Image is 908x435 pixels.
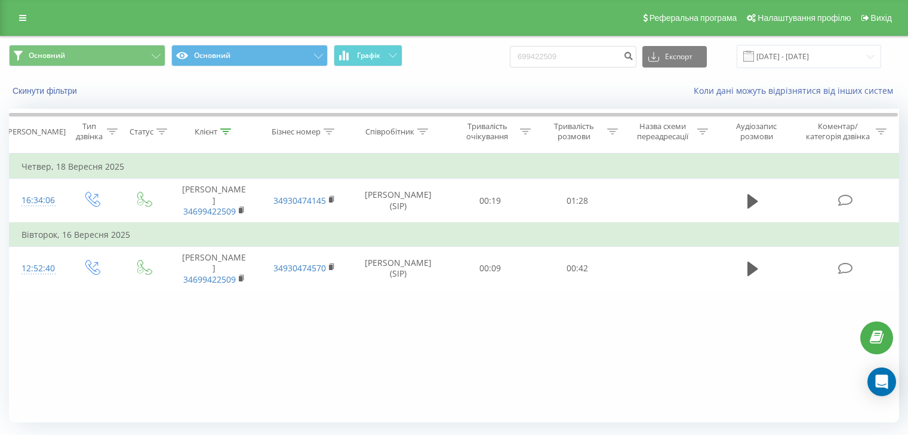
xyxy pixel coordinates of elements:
[350,247,447,291] td: [PERSON_NAME] (SIP)
[632,121,694,142] div: Назва схеми переадресації
[183,274,236,285] a: 34699422509
[534,247,620,291] td: 00:42
[9,45,165,66] button: Основний
[867,367,896,396] div: Open Intercom Messenger
[722,121,792,142] div: Аудіозапис розмови
[29,51,65,60] span: Основний
[9,85,83,96] button: Скинути фільтри
[544,121,604,142] div: Тривалість розмови
[650,13,737,23] span: Реферальна програма
[183,206,236,217] a: 34699422509
[10,155,899,179] td: Четвер, 18 Вересня 2025
[357,51,380,60] span: Графік
[169,179,259,223] td: [PERSON_NAME]
[171,45,328,66] button: Основний
[21,189,53,212] div: 16:34:06
[272,127,321,137] div: Бізнес номер
[334,45,402,66] button: Графік
[447,247,534,291] td: 00:09
[21,257,53,280] div: 12:52:40
[510,46,636,68] input: Пошук за номером
[10,223,899,247] td: Вівторок, 16 Вересня 2025
[694,85,899,96] a: Коли дані можуть відрізнятися вiд інших систем
[195,127,217,137] div: Клієнт
[758,13,851,23] span: Налаштування профілю
[458,121,518,142] div: Тривалість очікування
[350,179,447,223] td: [PERSON_NAME] (SIP)
[642,46,707,68] button: Експорт
[5,127,66,137] div: [PERSON_NAME]
[447,179,534,223] td: 00:19
[273,262,326,274] a: 34930474570
[365,127,414,137] div: Співробітник
[169,247,259,291] td: [PERSON_NAME]
[803,121,873,142] div: Коментар/категорія дзвінка
[534,179,620,223] td: 01:28
[130,127,153,137] div: Статус
[871,13,892,23] span: Вихід
[273,195,326,206] a: 34930474145
[75,121,103,142] div: Тип дзвінка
